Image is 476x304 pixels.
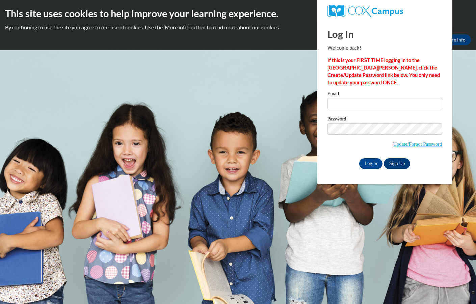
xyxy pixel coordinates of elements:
a: Update/Forgot Password [393,141,442,147]
a: More Info [439,34,471,45]
label: Email [327,91,442,98]
h2: This site uses cookies to help improve your learning experience. [5,7,471,20]
strong: If this is your FIRST TIME logging in to the [GEOGRAPHIC_DATA][PERSON_NAME], click the Create/Upd... [327,57,440,85]
h1: Log In [327,27,442,41]
p: By continuing to use the site you agree to our use of cookies. Use the ‘More info’ button to read... [5,24,471,31]
label: Password [327,116,442,123]
a: Sign Up [384,158,410,169]
img: COX Campus [327,5,403,17]
input: Log In [359,158,383,169]
p: Welcome back! [327,44,442,52]
a: COX Campus [327,5,442,17]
